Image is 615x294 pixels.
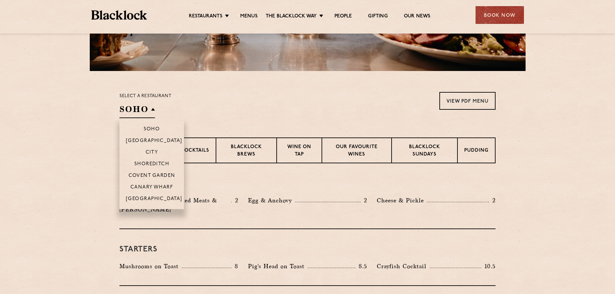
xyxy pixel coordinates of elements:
h3: Pre Chop Bites [119,179,496,188]
a: Gifting [368,13,387,20]
p: Soho [144,127,160,133]
img: BL_Textured_Logo-footer-cropped.svg [91,10,147,20]
p: Wine on Tap [283,144,315,159]
p: Covent Garden [128,173,175,179]
h3: Starters [119,245,496,254]
a: View PDF Menu [439,92,496,110]
div: Book Now [476,6,524,24]
a: The Blacklock Way [266,13,317,20]
p: 2 [361,196,367,205]
a: Restaurants [189,13,222,20]
p: [GEOGRAPHIC_DATA] [126,196,182,203]
p: Pudding [464,147,488,155]
a: Our News [404,13,431,20]
p: Blacklock Sundays [398,144,451,159]
p: 2 [232,196,238,205]
p: Cheese & Pickle [377,196,427,205]
h2: SOHO [119,104,155,118]
p: 10.5 [481,262,496,270]
p: 8 [231,262,238,270]
p: Pig's Head on Toast [248,262,308,271]
p: [GEOGRAPHIC_DATA] [126,138,182,145]
p: Select a restaurant [119,92,171,100]
p: Canary Wharf [130,185,173,191]
p: Crayfish Cocktail [377,262,430,271]
p: Mushrooms on Toast [119,262,182,271]
p: Cocktails [180,147,209,155]
p: Egg & Anchovy [248,196,295,205]
a: People [334,13,352,20]
p: 2 [489,196,496,205]
p: City [146,150,158,156]
a: Menus [240,13,258,20]
p: 8.5 [355,262,367,270]
p: Blacklock Brews [223,144,270,159]
p: Our favourite wines [329,144,384,159]
p: Shoreditch [134,161,169,168]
